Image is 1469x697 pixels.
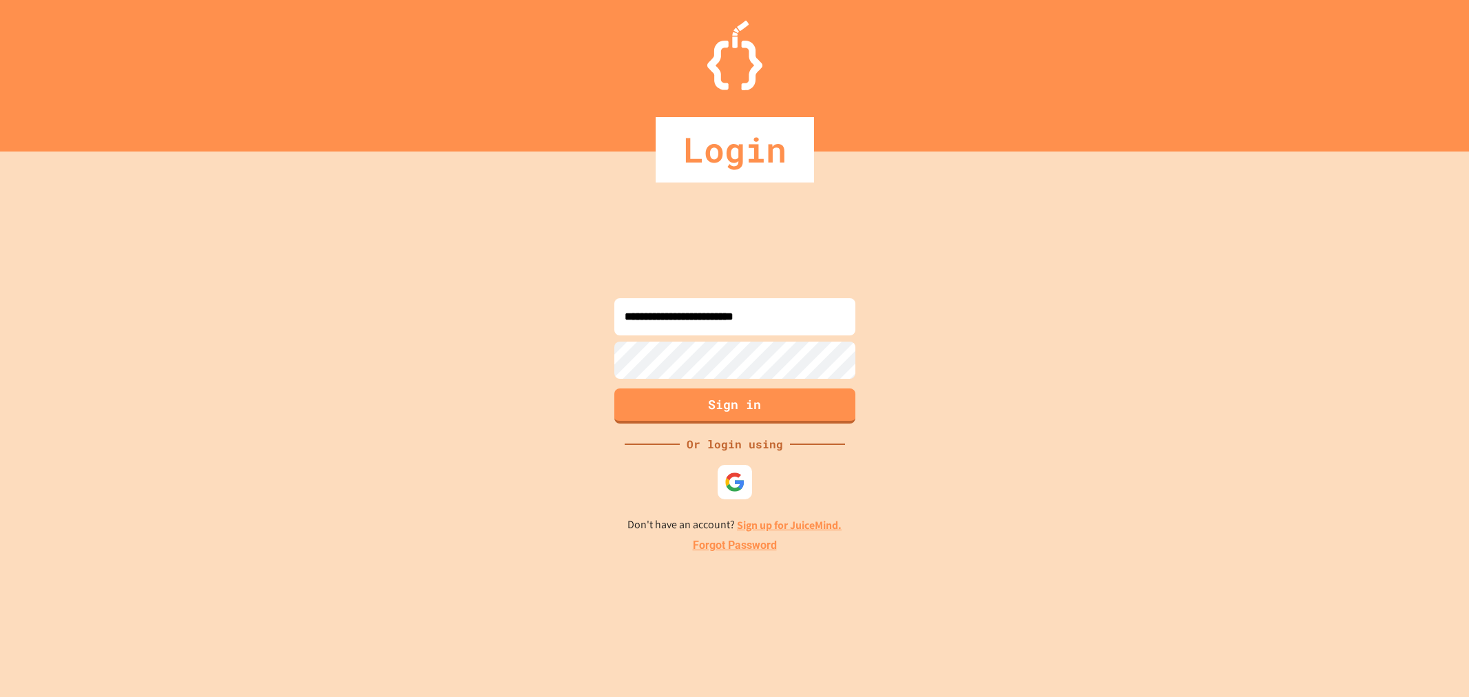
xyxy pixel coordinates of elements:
[725,472,745,492] img: google-icon.svg
[737,518,842,532] a: Sign up for JuiceMind.
[627,517,842,534] p: Don't have an account?
[614,388,855,424] button: Sign in
[656,117,814,183] div: Login
[707,21,762,90] img: Logo.svg
[680,436,790,452] div: Or login using
[693,537,777,554] a: Forgot Password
